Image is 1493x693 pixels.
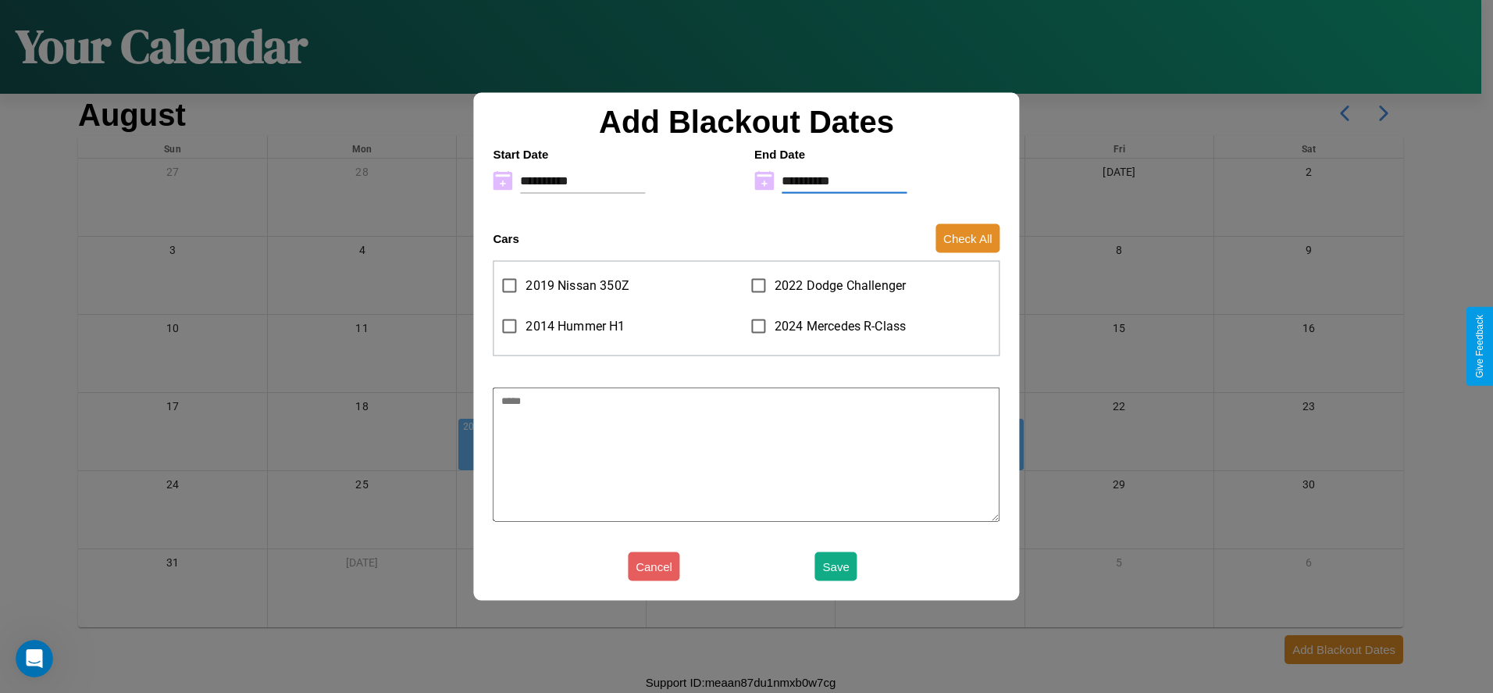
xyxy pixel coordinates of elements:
button: Cancel [628,552,680,581]
button: Save [815,552,857,581]
span: 2024 Mercedes R-Class [775,317,906,336]
span: 2022 Dodge Challenger [775,277,906,295]
span: 2014 Hummer H1 [526,317,625,336]
h2: Add Blackout Dates [485,104,1007,139]
iframe: Intercom live chat [16,640,53,677]
h4: End Date [754,147,1000,160]
span: 2019 Nissan 350Z [526,277,629,295]
button: Check All [935,224,1000,253]
h4: Start Date [493,147,739,160]
div: Give Feedback [1474,315,1485,378]
h4: Cars [493,232,518,245]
